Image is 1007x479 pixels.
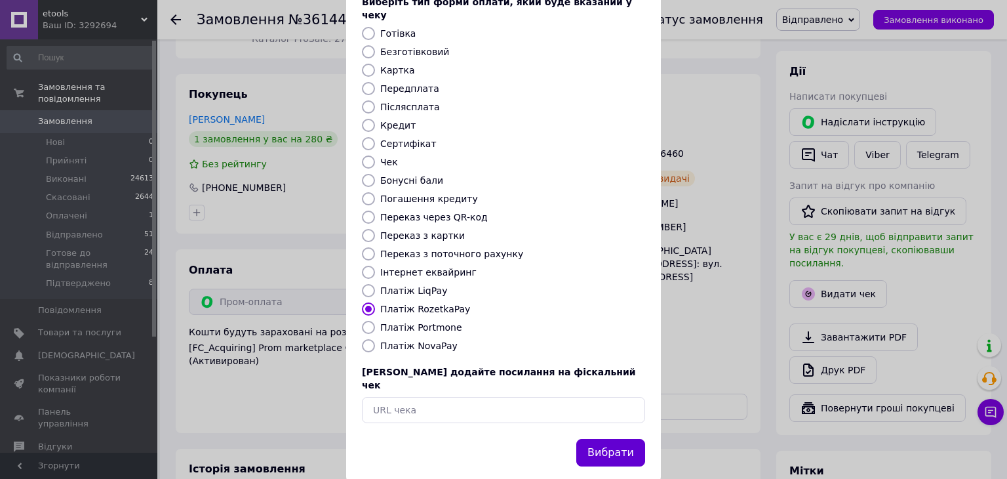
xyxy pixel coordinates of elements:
[380,230,465,241] label: Переказ з картки
[380,102,440,112] label: Післясплата
[380,138,437,149] label: Сертифікат
[380,341,458,351] label: Платіж NovaPay
[380,249,523,259] label: Переказ з поточного рахунку
[380,65,415,75] label: Картка
[362,367,636,390] span: [PERSON_NAME] додайте посилання на фіскальний чек
[380,267,477,278] label: Інтернет еквайринг
[380,175,443,186] label: Бонусні бали
[380,285,447,296] label: Платіж LiqPay
[380,212,488,222] label: Переказ через QR-код
[380,47,449,57] label: Безготівковий
[362,397,645,423] input: URL чека
[380,28,416,39] label: Готівка
[380,322,462,333] label: Платіж Portmone
[380,157,398,167] label: Чек
[380,120,416,131] label: Кредит
[380,83,439,94] label: Передплата
[380,194,478,204] label: Погашення кредиту
[576,439,645,467] button: Вибрати
[380,304,470,314] label: Платіж RozetkaPay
